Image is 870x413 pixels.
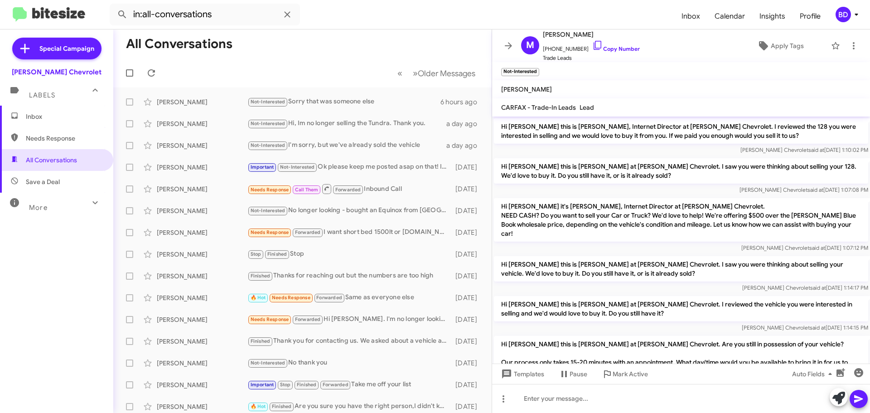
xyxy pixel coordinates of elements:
[739,186,868,193] span: [PERSON_NAME] Chevrolet [DATE] 1:07:08 PM
[29,204,48,212] span: More
[543,53,640,63] span: Trade Leads
[592,45,640,52] a: Copy Number
[752,3,793,29] span: Insights
[247,379,451,390] div: Take me off your list
[251,229,289,235] span: Needs Response
[333,185,363,194] span: Forwarded
[251,164,274,170] span: Important
[594,366,655,382] button: Mark Active
[451,359,484,368] div: [DATE]
[742,324,868,331] span: [PERSON_NAME] Chevrolet [DATE] 1:14:15 PM
[451,337,484,346] div: [DATE]
[674,3,707,29] a: Inbox
[543,40,640,53] span: [PHONE_NUMBER]
[157,97,247,107] div: [PERSON_NAME]
[251,251,261,257] span: Stop
[451,163,484,172] div: [DATE]
[247,271,451,281] div: Thanks for reaching out but the numbers are too high
[494,336,868,379] p: Hi [PERSON_NAME] this is [PERSON_NAME] at [PERSON_NAME] Chevrolet. Are you still in possession of...
[251,338,271,344] span: Finished
[251,273,271,279] span: Finished
[251,382,274,388] span: Important
[267,251,287,257] span: Finished
[126,37,232,51] h1: All Conversations
[157,337,247,346] div: [PERSON_NAME]
[247,227,451,238] div: I want short bed 1500lt or [DOMAIN_NAME] thinking white. But keep sending. Thx again.
[157,206,247,215] div: [PERSON_NAME]
[451,380,484,389] div: [DATE]
[251,187,289,193] span: Needs Response
[828,7,860,22] button: BD
[251,142,285,148] span: Not-Interested
[157,359,247,368] div: [PERSON_NAME]
[494,118,868,144] p: Hi [PERSON_NAME] this is [PERSON_NAME], Internet Director at [PERSON_NAME] Chevrolet. I reviewed ...
[272,295,310,301] span: Needs Response
[492,366,551,382] button: Templates
[251,360,285,366] span: Not-Interested
[110,4,300,25] input: Search
[793,3,828,29] a: Profile
[785,366,843,382] button: Auto Fields
[12,68,101,77] div: [PERSON_NAME] Chevrolet
[771,38,804,54] span: Apply Tags
[494,198,868,242] p: Hi [PERSON_NAME] it's [PERSON_NAME], Internet Director at [PERSON_NAME] Chevrolet. NEED CASH? Do ...
[451,272,484,281] div: [DATE]
[251,295,266,301] span: 🔥 Hot
[26,134,103,143] span: Needs Response
[251,99,285,105] span: Not-Interested
[810,324,826,331] span: said at
[247,205,451,216] div: No longer looking - bought an Equinox from [GEOGRAPHIC_DATA]
[501,68,539,76] small: Not-Interested
[26,177,60,186] span: Save a Deal
[157,250,247,259] div: [PERSON_NAME]
[39,44,94,53] span: Special Campaign
[451,185,484,194] div: [DATE]
[157,228,247,237] div: [PERSON_NAME]
[494,158,868,184] p: Hi [PERSON_NAME] this is [PERSON_NAME] at [PERSON_NAME] Chevrolet. I saw you were thinking about ...
[157,272,247,281] div: [PERSON_NAME]
[808,146,824,153] span: said at
[280,382,291,388] span: Stop
[251,121,285,126] span: Not-Interested
[551,366,594,382] button: Pause
[580,103,594,112] span: Lead
[543,29,640,40] span: [PERSON_NAME]
[272,403,292,409] span: Finished
[807,186,823,193] span: said at
[157,141,247,150] div: [PERSON_NAME]
[407,64,481,83] button: Next
[247,97,440,107] div: Sorry that was someone else
[501,103,576,112] span: CARFAX - Trade-In Leads
[501,85,552,93] span: [PERSON_NAME]
[157,402,247,411] div: [PERSON_NAME]
[26,155,77,165] span: All Conversations
[809,244,825,251] span: said at
[314,294,344,302] span: Forwarded
[494,256,868,282] p: Hi [PERSON_NAME] this is [PERSON_NAME] at [PERSON_NAME] Chevrolet. I saw you were thinking about ...
[734,38,826,54] button: Apply Tags
[392,64,408,83] button: Previous
[810,284,826,291] span: said at
[418,68,475,78] span: Older Messages
[451,293,484,302] div: [DATE]
[247,314,451,325] div: Hi [PERSON_NAME]. I'm no longer looking for a Silverado 1500. However, I may be looking for a Z71...
[26,112,103,121] span: Inbox
[251,316,289,322] span: Needs Response
[247,336,451,346] div: Thank you for contacting us. We asked about a vehicle a while back. Been taken care of . Thank you
[613,366,648,382] span: Mark Active
[157,119,247,128] div: [PERSON_NAME]
[392,64,481,83] nav: Page navigation example
[494,296,868,321] p: Hi [PERSON_NAME] this is [PERSON_NAME] at [PERSON_NAME] Chevrolet. I reviewed the vehicle you wer...
[446,119,484,128] div: a day ago
[707,3,752,29] a: Calendar
[742,284,868,291] span: [PERSON_NAME] Chevrolet [DATE] 1:14:17 PM
[157,163,247,172] div: [PERSON_NAME]
[247,162,451,172] div: Ok please keep me posted asap on that! I do recognize an adjusted market price. All good.
[157,380,247,389] div: [PERSON_NAME]
[247,358,451,368] div: No thank you
[247,401,451,412] div: Are you sure you have the right person,I didn't know I had an appointment
[499,366,544,382] span: Templates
